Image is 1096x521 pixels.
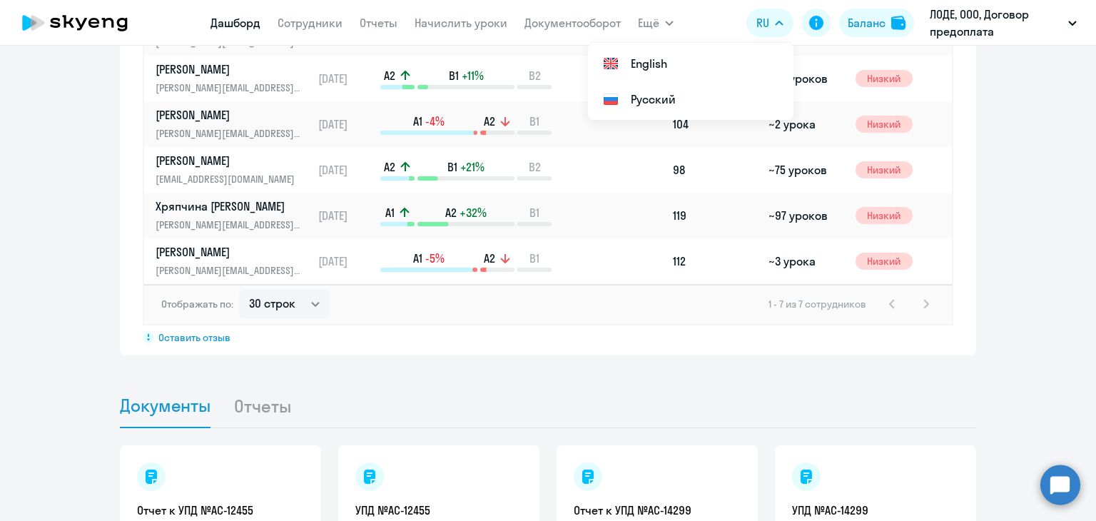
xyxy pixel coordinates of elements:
[848,14,886,31] div: Баланс
[856,116,913,133] span: Низкий
[384,159,395,175] span: A2
[792,502,959,518] a: УПД №AC-14299
[158,331,230,344] span: Оставить отзыв
[638,14,659,31] span: Ещё
[384,68,395,84] span: A2
[313,238,379,284] td: [DATE]
[930,6,1062,40] p: ЛОДЕ, ООО, Договор предоплата
[313,101,379,147] td: [DATE]
[156,126,303,141] p: [PERSON_NAME][EMAIL_ADDRESS][DOMAIN_NAME]
[156,80,303,96] p: [PERSON_NAME][EMAIL_ADDRESS][DOMAIN_NAME]
[120,395,210,416] span: Документы
[360,16,397,30] a: Отчеты
[156,171,303,187] p: [EMAIL_ADDRESS][DOMAIN_NAME]
[768,298,866,310] span: 1 - 7 из 7 сотрудников
[156,61,303,77] p: [PERSON_NAME]
[156,244,303,260] p: [PERSON_NAME]
[447,159,457,175] span: B1
[923,6,1084,40] button: ЛОДЕ, ООО, Договор предоплата
[445,205,457,221] span: A2
[529,68,541,84] span: B2
[856,161,913,178] span: Низкий
[156,263,303,278] p: [PERSON_NAME][EMAIL_ADDRESS][DOMAIN_NAME]
[460,205,487,221] span: +32%
[120,384,976,428] ul: Tabs
[156,107,312,141] a: [PERSON_NAME][PERSON_NAME][EMAIL_ADDRESS][DOMAIN_NAME]
[484,113,495,129] span: A2
[746,9,793,37] button: RU
[156,198,312,233] a: Хряпчина [PERSON_NAME][PERSON_NAME][EMAIL_ADDRESS][DOMAIN_NAME]
[529,251,539,266] span: B1
[484,251,495,266] span: A2
[425,113,445,129] span: -4%
[278,16,342,30] a: Сотрудники
[415,16,507,30] a: Начислить уроки
[313,193,379,238] td: [DATE]
[602,91,619,108] img: Русский
[667,193,763,238] td: 119
[313,56,379,101] td: [DATE]
[156,244,312,278] a: [PERSON_NAME][PERSON_NAME][EMAIL_ADDRESS][DOMAIN_NAME]
[524,16,621,30] a: Документооборот
[460,159,484,175] span: +21%
[763,238,849,284] td: ~3 урока
[763,193,849,238] td: ~97 уроков
[763,101,849,147] td: ~2 урока
[313,147,379,193] td: [DATE]
[763,147,849,193] td: ~75 уроков
[413,251,422,266] span: A1
[667,238,763,284] td: 112
[529,205,539,221] span: B1
[156,153,303,168] p: [PERSON_NAME]
[449,68,459,84] span: B1
[856,253,913,270] span: Низкий
[413,113,422,129] span: A1
[574,502,741,518] a: Отчет к УПД №AC-14299
[156,107,303,123] p: [PERSON_NAME]
[385,205,395,221] span: A1
[588,43,793,120] ul: Ещё
[137,502,304,518] a: Отчет к УПД №AC-12455
[156,61,312,96] a: [PERSON_NAME][PERSON_NAME][EMAIL_ADDRESS][DOMAIN_NAME]
[602,55,619,72] img: English
[638,9,674,37] button: Ещё
[210,16,260,30] a: Дашборд
[763,56,849,101] td: ~88 уроков
[161,298,233,310] span: Отображать по:
[667,101,763,147] td: 104
[891,16,905,30] img: balance
[856,70,913,87] span: Низкий
[156,198,303,214] p: Хряпчина [PERSON_NAME]
[756,14,769,31] span: RU
[156,153,312,187] a: [PERSON_NAME][EMAIL_ADDRESS][DOMAIN_NAME]
[667,147,763,193] td: 98
[856,207,913,224] span: Низкий
[839,9,914,37] button: Балансbalance
[529,113,539,129] span: B1
[462,68,484,84] span: +11%
[529,159,541,175] span: B2
[156,217,303,233] p: [PERSON_NAME][EMAIL_ADDRESS][DOMAIN_NAME]
[355,502,522,518] a: УПД №AC-12455
[425,251,445,266] span: -5%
